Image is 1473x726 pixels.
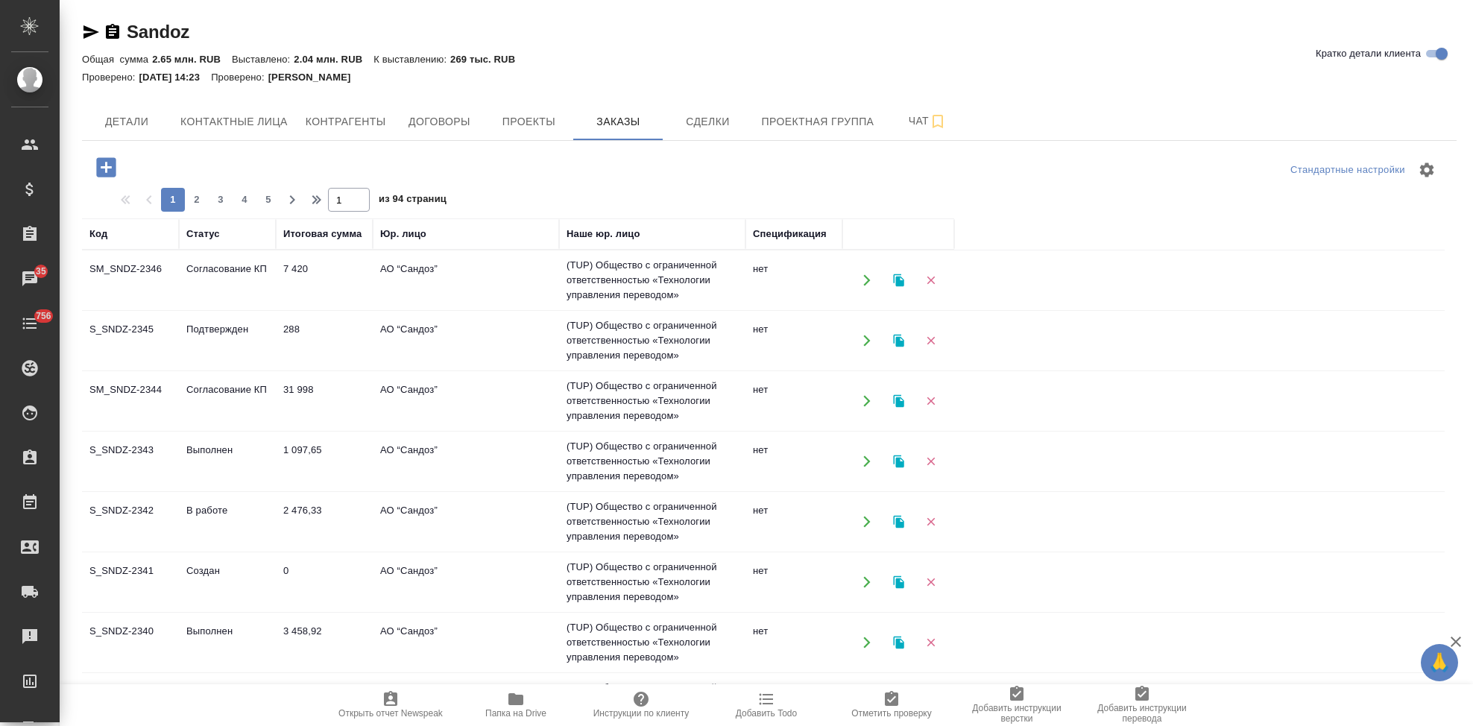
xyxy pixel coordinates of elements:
span: 5 [256,192,280,207]
button: Инструкции по клиенту [578,684,704,726]
p: Проверено: [211,72,268,83]
p: 269 тыс. RUB [450,54,526,65]
td: (TUP) Общество с ограниченной ответственностью «Технологии управления переводом» [559,250,745,310]
span: Отметить проверку [851,708,931,719]
td: SM_SNDZ-2346 [82,254,179,306]
div: Код [89,227,107,242]
button: Отметить проверку [829,684,954,726]
td: 2 476,33 [276,496,373,548]
button: Удалить [915,386,946,417]
span: Добавить инструкции перевода [1088,703,1196,724]
button: Клонировать [883,386,914,417]
td: нет [745,496,842,548]
span: Чат [892,112,963,130]
td: АО “Сандоз” [373,616,559,669]
td: АО “Сандоз” [373,375,559,427]
button: Скопировать ссылку [104,23,122,41]
td: (TUP) Общество с ограниченной ответственностью «Технологии управления переводом» [559,613,745,672]
span: Настроить таблицу [1409,152,1445,188]
button: Открыть [851,446,882,477]
button: Добавить проект [86,152,127,183]
svg: Подписаться [929,113,947,130]
td: S_SNDZ-2342 [82,496,179,548]
span: 3 [209,192,233,207]
td: S_SNDZ-2345 [82,315,179,367]
p: Проверено: [82,72,139,83]
button: Добавить Todo [704,684,829,726]
button: Клонировать [883,265,914,296]
button: Клонировать [883,446,914,477]
td: В работе [179,496,276,548]
div: Наше юр. лицо [567,227,640,242]
span: 35 [27,264,55,279]
button: Открыть [851,386,882,417]
button: Открыть [851,628,882,658]
td: 31 998 [276,375,373,427]
div: Юр. лицо [380,227,426,242]
td: 0 [276,556,373,608]
p: К выставлению: [373,54,450,65]
td: Выполнен [179,616,276,669]
p: Выставлено: [232,54,294,65]
a: Sandoz [127,22,189,42]
td: нет [745,375,842,427]
button: Открыть отчет Newspeak [328,684,453,726]
button: Клонировать [883,567,914,598]
a: 756 [4,305,56,342]
span: Открыть отчет Newspeak [338,708,443,719]
td: (TUP) Общество с ограниченной ответственностью «Технологии управления переводом» [559,311,745,370]
span: из 94 страниц [379,190,447,212]
td: 3 458,92 [276,616,373,669]
td: нет [745,435,842,487]
td: 7 420 [276,254,373,306]
span: Контрагенты [306,113,386,131]
td: АО “Сандоз” [373,254,559,306]
button: Удалить [915,326,946,356]
button: 🙏 [1421,644,1458,681]
p: [PERSON_NAME] [268,72,362,83]
span: 2 [185,192,209,207]
span: Папка на Drive [485,708,546,719]
div: Статус [186,227,220,242]
div: split button [1287,159,1409,182]
td: АО “Сандоз” [373,315,559,367]
span: Инструкции по клиенту [593,708,690,719]
button: Открыть [851,567,882,598]
span: Договоры [403,113,475,131]
button: Скопировать ссылку для ЯМессенджера [82,23,100,41]
span: Детали [91,113,163,131]
td: нет [745,315,842,367]
button: Удалить [915,446,946,477]
p: 2.04 млн. RUB [294,54,373,65]
button: Клонировать [883,628,914,658]
td: S_SNDZ-2343 [82,435,179,487]
button: Удалить [915,265,946,296]
td: (TUP) Общество с ограниченной ответственностью «Технологии управления переводом» [559,371,745,431]
span: Проекты [493,113,564,131]
td: АО “Сандоз” [373,435,559,487]
span: Заказы [582,113,654,131]
button: Удалить [915,567,946,598]
td: АО “Сандоз” [373,556,559,608]
div: Спецификация [753,227,827,242]
td: S_SNDZ-2341 [82,556,179,608]
button: Клонировать [883,507,914,537]
p: Общая сумма [82,54,152,65]
button: Добавить инструкции перевода [1079,684,1205,726]
div: Итоговая сумма [283,227,362,242]
span: 756 [27,309,60,323]
span: Добавить Todo [736,708,797,719]
button: 4 [233,188,256,212]
button: Открыть [851,507,882,537]
span: Проектная группа [761,113,874,131]
td: (TUP) Общество с ограниченной ответственностью «Технологии управления переводом» [559,492,745,552]
span: Добавить инструкции верстки [963,703,1070,724]
td: Подтвержден [179,315,276,367]
td: Согласование КП [179,254,276,306]
span: Сделки [672,113,743,131]
td: 1 097,65 [276,435,373,487]
button: Клонировать [883,326,914,356]
td: Создан [179,556,276,608]
button: Удалить [915,507,946,537]
td: 288 [276,315,373,367]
